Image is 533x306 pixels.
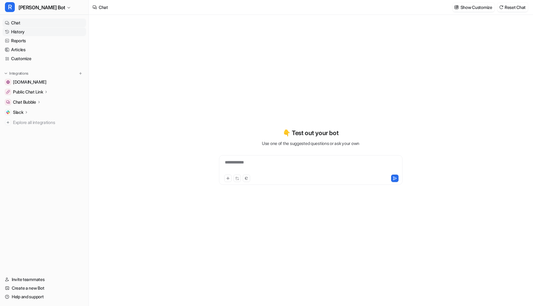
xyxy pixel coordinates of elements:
[2,292,86,301] a: Help and support
[2,19,86,27] a: Chat
[13,109,23,115] p: Slack
[5,119,11,126] img: explore all integrations
[99,4,108,10] div: Chat
[6,110,10,114] img: Slack
[13,89,43,95] p: Public Chat Link
[2,27,86,36] a: History
[6,90,10,94] img: Public Chat Link
[2,45,86,54] a: Articles
[454,5,459,10] img: customize
[499,5,503,10] img: reset
[19,3,65,12] span: [PERSON_NAME] Bot
[2,118,86,127] a: Explore all integrations
[9,71,28,76] p: Integrations
[2,78,86,86] a: getrella.com[DOMAIN_NAME]
[262,140,359,147] p: Use one of the suggested questions or ask your own
[2,54,86,63] a: Customize
[2,284,86,292] a: Create a new Bot
[78,71,83,76] img: menu_add.svg
[4,71,8,76] img: expand menu
[13,118,84,127] span: Explore all integrations
[497,3,528,12] button: Reset Chat
[461,4,492,10] p: Show Customize
[13,99,36,105] p: Chat Bubble
[5,2,15,12] span: R
[452,3,495,12] button: Show Customize
[6,80,10,84] img: getrella.com
[2,70,30,76] button: Integrations
[6,100,10,104] img: Chat Bubble
[2,36,86,45] a: Reports
[2,275,86,284] a: Invite teammates
[13,79,46,85] span: [DOMAIN_NAME]
[283,128,338,138] p: 👇 Test out your bot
